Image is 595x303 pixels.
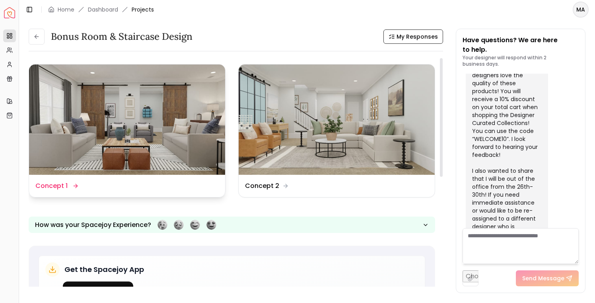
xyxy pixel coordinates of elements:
dd: Concept 1 [35,181,68,191]
img: Spacejoy Logo [4,7,15,18]
span: MA [574,2,588,17]
h3: Bonus Room & Staircase Design [51,30,192,43]
p: Have questions? We are here to help. [463,35,579,55]
img: Concept 1 [29,65,225,175]
button: MA [573,2,589,18]
a: Dashboard [88,6,118,14]
a: Concept 2Concept 2 [238,64,435,197]
a: Spacejoy [4,7,15,18]
h5: Get the Spacejoy App [64,264,144,275]
span: Download on the [83,286,127,291]
span: Projects [132,6,154,14]
img: Concept 2 [239,65,435,175]
a: Home [58,6,74,14]
button: How was your Spacejoy Experience?Feeling terribleFeeling badFeeling goodFeeling awesome [29,217,435,233]
p: Your designer will respond within 2 business days. [463,55,579,67]
nav: breadcrumb [48,6,154,14]
a: Concept 1Concept 1 [29,64,226,197]
span: My Responses [397,33,438,41]
p: How was your Spacejoy Experience? [35,220,151,230]
button: My Responses [383,29,443,44]
dd: Concept 2 [245,181,279,191]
